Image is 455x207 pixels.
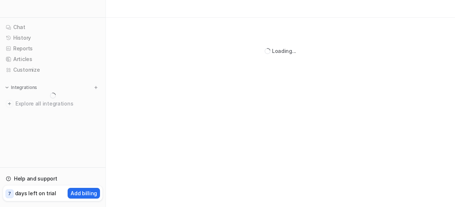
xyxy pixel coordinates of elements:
a: History [3,33,103,43]
p: 7 [8,190,11,197]
img: expand menu [4,85,10,90]
button: Add billing [68,188,100,199]
button: Integrations [3,84,39,91]
a: Articles [3,54,103,64]
a: Reports [3,43,103,54]
p: Add billing [71,189,97,197]
p: days left on trial [15,189,56,197]
a: Explore all integrations [3,99,103,109]
div: Loading... [272,47,296,55]
p: Integrations [11,85,37,90]
span: Explore all integrations [15,98,100,110]
a: Chat [3,22,103,32]
img: menu_add.svg [93,85,98,90]
a: Help and support [3,174,103,184]
a: Customize [3,65,103,75]
img: explore all integrations [6,100,13,107]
